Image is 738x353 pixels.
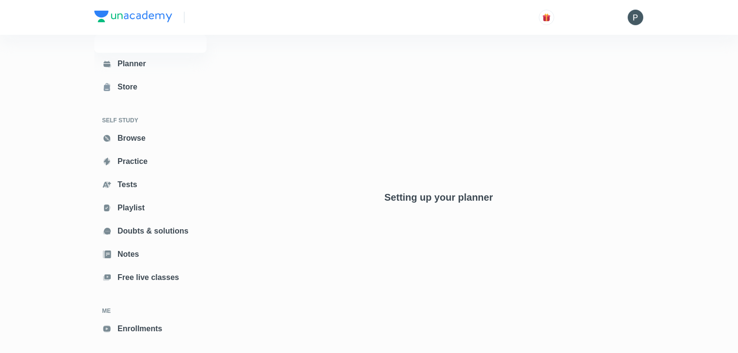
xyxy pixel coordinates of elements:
[94,54,207,74] a: Planner
[94,11,172,22] img: Company Logo
[539,10,554,25] button: avatar
[94,129,207,148] a: Browse
[627,9,644,26] img: Payal Kumari
[94,198,207,218] a: Playlist
[94,268,207,287] a: Free live classes
[94,11,172,25] a: Company Logo
[384,191,493,203] h4: Setting up your planner
[94,245,207,264] a: Notes
[94,175,207,194] a: Tests
[94,152,207,171] a: Practice
[94,319,207,338] a: Enrollments
[118,81,143,93] div: Store
[94,77,207,97] a: Store
[94,112,207,129] h6: SELF STUDY
[542,13,551,22] img: avatar
[94,303,207,319] h6: ME
[94,221,207,241] a: Doubts & solutions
